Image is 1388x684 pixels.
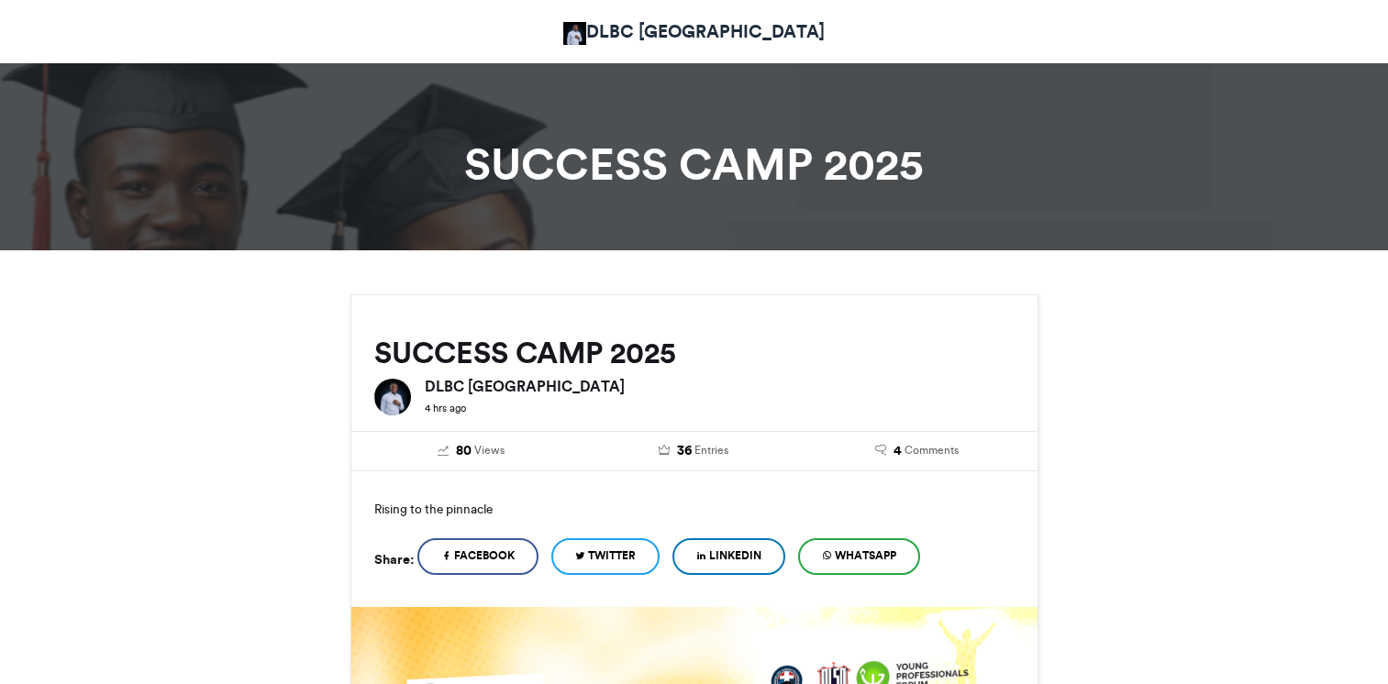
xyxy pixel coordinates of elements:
[374,441,570,461] a: 80 Views
[709,547,761,564] span: LinkedIn
[835,547,896,564] span: WhatsApp
[596,441,792,461] a: 36 Entries
[905,442,959,458] span: Comments
[694,442,728,458] span: Entries
[185,142,1204,186] h1: SUCCESS CAMP 2025
[456,441,472,461] span: 80
[819,441,1015,461] a: 4 Comments
[454,547,515,564] span: Facebook
[563,22,586,45] img: DLBC Cameroon
[672,538,785,575] a: LinkedIn
[374,494,1015,524] p: Rising to the pinnacle
[425,402,466,414] small: 4 hrs ago
[798,538,920,575] a: WhatsApp
[417,538,539,575] a: Facebook
[677,441,692,461] span: 36
[551,538,660,575] a: Twitter
[374,379,411,415] img: DLBC CAMEROON
[894,441,902,461] span: 4
[425,379,1015,393] h6: DLBC [GEOGRAPHIC_DATA]
[563,18,825,45] a: DLBC [GEOGRAPHIC_DATA]
[474,442,505,458] span: Views
[374,336,1015,370] h2: SUCCESS CAMP 2025
[588,547,636,564] span: Twitter
[374,547,414,571] h5: Share:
